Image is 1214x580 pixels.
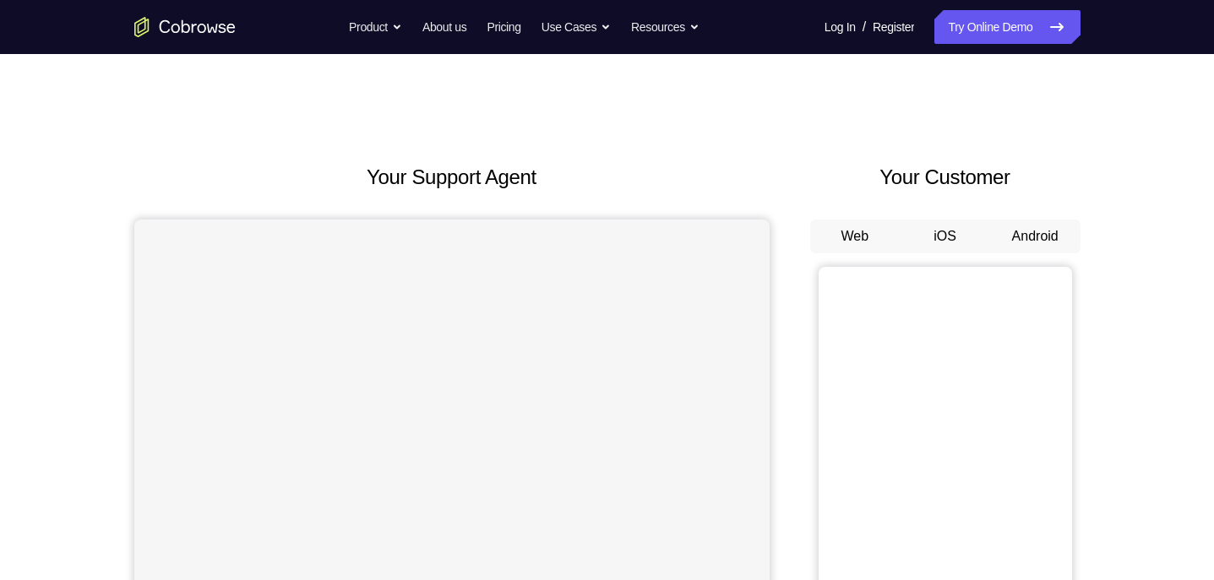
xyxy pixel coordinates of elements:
[487,10,520,44] a: Pricing
[990,220,1081,253] button: Android
[422,10,466,44] a: About us
[810,162,1081,192] h2: Your Customer
[810,220,901,253] button: Web
[631,10,700,44] button: Resources
[134,162,770,192] h2: Your Support Agent
[873,10,914,44] a: Register
[825,10,856,44] a: Log In
[863,17,866,37] span: /
[134,17,236,37] a: Go to the home page
[349,10,402,44] button: Product
[542,10,611,44] button: Use Cases
[934,10,1080,44] a: Try Online Demo
[900,220,990,253] button: iOS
